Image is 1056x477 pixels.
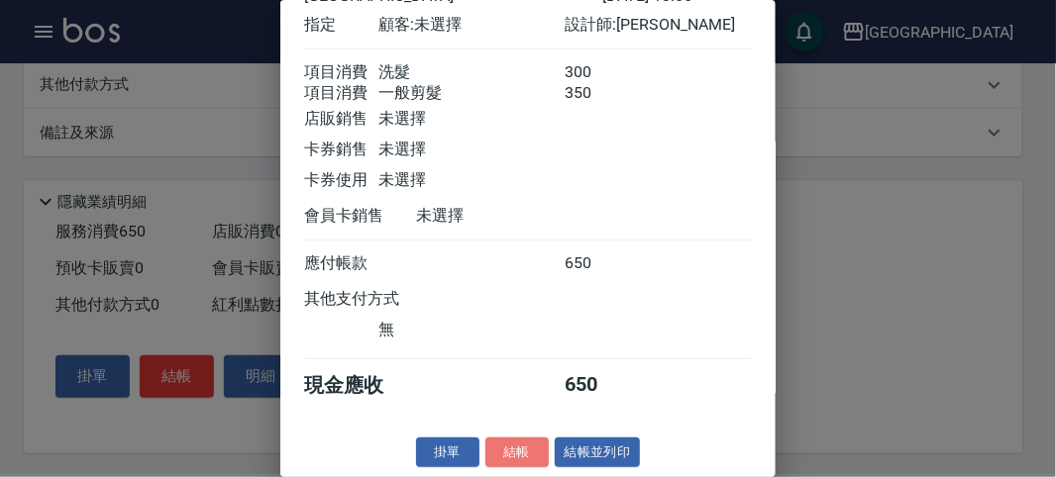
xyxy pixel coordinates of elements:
[304,83,378,104] div: 項目消費
[555,437,641,468] button: 結帳並列印
[566,83,640,104] div: 350
[304,372,416,399] div: 現金應收
[566,372,640,399] div: 650
[566,62,640,83] div: 300
[378,62,565,83] div: 洗髮
[304,15,378,36] div: 指定
[378,320,565,340] div: 無
[566,15,752,36] div: 設計師: [PERSON_NAME]
[304,253,378,274] div: 應付帳款
[304,206,416,227] div: 會員卡銷售
[304,170,378,191] div: 卡券使用
[378,15,565,36] div: 顧客: 未選擇
[485,437,549,468] button: 結帳
[378,140,565,160] div: 未選擇
[566,253,640,274] div: 650
[416,206,602,227] div: 未選擇
[304,289,454,310] div: 其他支付方式
[416,437,479,468] button: 掛單
[304,109,378,130] div: 店販銷售
[378,109,565,130] div: 未選擇
[378,170,565,191] div: 未選擇
[304,62,378,83] div: 項目消費
[378,83,565,104] div: 一般剪髮
[304,140,378,160] div: 卡券銷售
